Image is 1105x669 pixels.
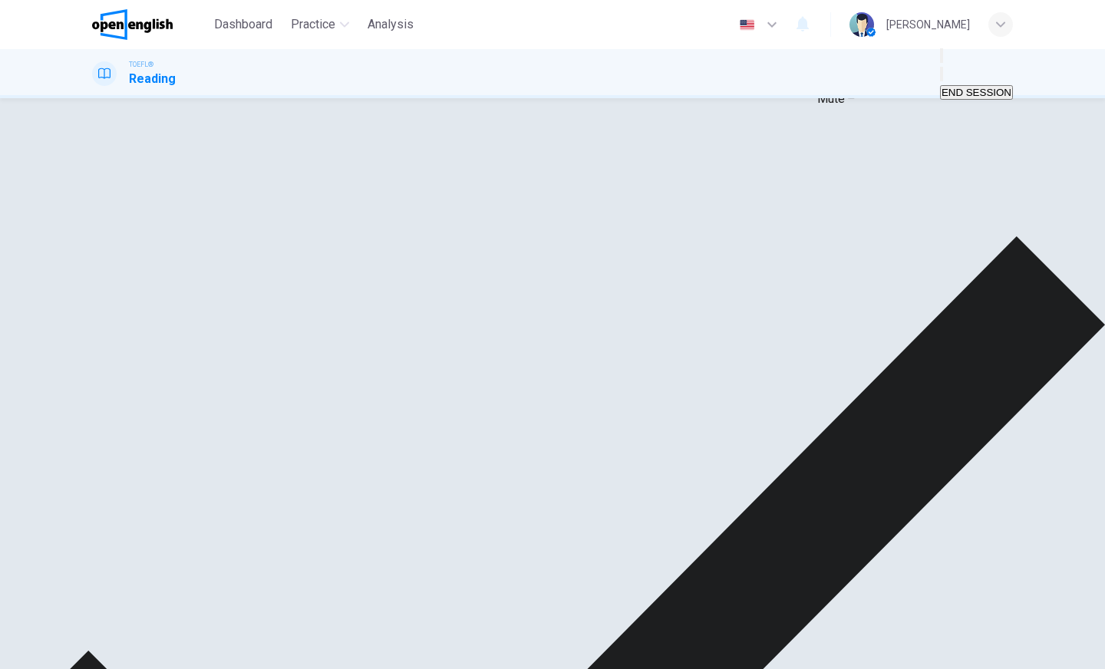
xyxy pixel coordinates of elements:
div: Mute [817,90,845,108]
span: TOEFL® [129,59,153,70]
img: en [737,19,757,31]
span: END SESSION [942,87,1011,98]
button: Practice [285,11,355,38]
span: Analysis [368,15,414,34]
button: END SESSION [940,85,1013,100]
img: OpenEnglish logo [92,9,173,40]
div: Mute [940,46,1013,64]
button: Dashboard [208,11,279,38]
div: [PERSON_NAME] [886,15,970,34]
img: Profile picture [849,12,874,37]
h1: Reading [129,70,176,88]
span: Practice [291,15,335,34]
button: Analysis [361,11,420,38]
span: Dashboard [214,15,272,34]
a: OpenEnglish logo [92,9,208,40]
div: Show [940,64,1013,83]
